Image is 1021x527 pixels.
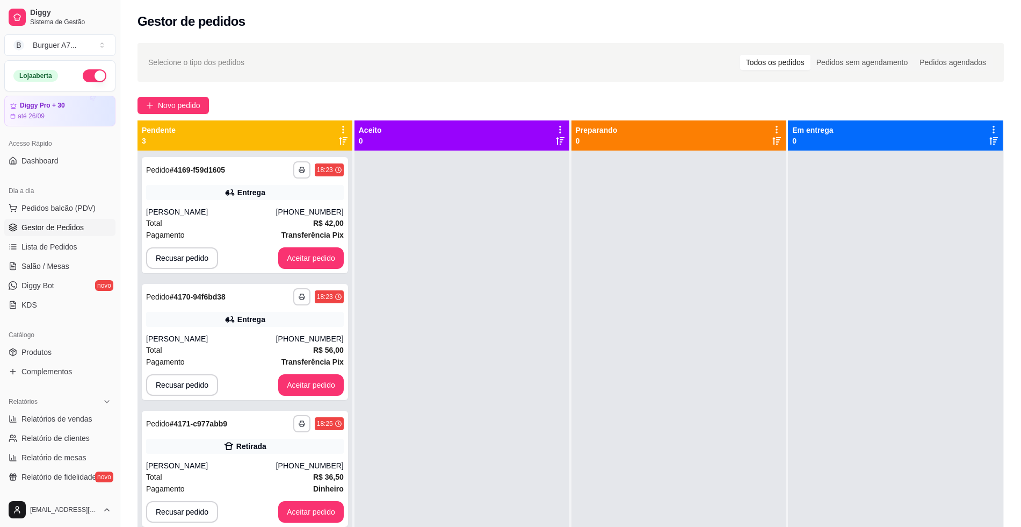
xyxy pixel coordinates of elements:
p: Em entrega [792,125,833,136]
button: Pedidos balcão (PDV) [4,200,115,217]
a: Salão / Mesas [4,258,115,275]
button: Aceitar pedido [278,247,344,269]
span: Dashboard [21,155,59,166]
strong: # 4170-94f6bd38 [170,293,226,301]
strong: Transferência Pix [281,358,344,366]
a: Diggy Pro + 30até 26/09 [4,96,115,126]
a: Complementos [4,363,115,380]
span: Gestor de Pedidos [21,222,84,233]
strong: R$ 56,00 [313,346,344,354]
a: Relatórios de vendas [4,410,115,428]
div: Pedidos sem agendamento [810,55,914,70]
a: Dashboard [4,152,115,169]
button: Aceitar pedido [278,501,344,523]
div: Catálogo [4,326,115,344]
a: Gestor de Pedidos [4,219,115,236]
span: Pagamento [146,229,185,241]
span: Total [146,217,162,229]
strong: Dinheiro [313,485,344,493]
article: Diggy Pro + 30 [20,102,65,110]
a: Relatório de fidelidadenovo [4,468,115,486]
span: [EMAIL_ADDRESS][DOMAIN_NAME] [30,505,98,514]
a: Relatório de mesas [4,449,115,466]
p: 3 [142,136,176,146]
span: Relatórios [9,397,38,406]
button: Alterar Status [83,69,106,82]
a: Lista de Pedidos [4,238,115,255]
button: Recusar pedido [146,247,218,269]
div: [PERSON_NAME] [146,206,276,217]
div: Retirada [236,441,266,452]
p: Aceito [359,125,382,136]
button: Aceitar pedido [278,374,344,396]
p: 0 [359,136,382,146]
div: Acesso Rápido [4,135,115,152]
span: Diggy [30,8,111,18]
strong: R$ 36,50 [313,473,344,481]
button: Novo pedido [137,97,209,114]
span: Sistema de Gestão [30,18,111,26]
button: Recusar pedido [146,501,218,523]
span: Pagamento [146,483,185,495]
span: Total [146,344,162,356]
article: até 26/09 [18,112,45,120]
div: Loja aberta [13,70,58,82]
div: [PHONE_NUMBER] [276,206,344,217]
span: Relatórios de vendas [21,414,92,424]
button: [EMAIL_ADDRESS][DOMAIN_NAME] [4,497,115,523]
div: Entrega [237,187,265,198]
div: Burguer A7 ... [33,40,77,51]
span: Pedido [146,166,170,174]
span: Total [146,471,162,483]
span: B [13,40,24,51]
div: [PERSON_NAME] [146,460,276,471]
strong: R$ 42,00 [313,219,344,227]
p: 0 [792,136,833,146]
span: Diggy Bot [21,280,54,291]
div: Dia a dia [4,182,115,200]
span: Pedidos balcão (PDV) [21,203,96,213]
a: DiggySistema de Gestão [4,4,115,30]
div: [PHONE_NUMBER] [276,460,344,471]
div: Entrega [237,314,265,325]
a: KDS [4,296,115,314]
strong: # 4169-f59d1605 [170,166,226,174]
span: Pedido [146,419,170,428]
a: Relatório de clientes [4,430,115,447]
a: Produtos [4,344,115,361]
div: [PHONE_NUMBER] [276,333,344,344]
span: KDS [21,300,37,310]
div: 18:23 [317,293,333,301]
button: Select a team [4,34,115,56]
div: 18:23 [317,166,333,174]
p: 0 [576,136,618,146]
div: Pedidos agendados [914,55,992,70]
span: Pagamento [146,356,185,368]
p: Preparando [576,125,618,136]
span: Relatório de clientes [21,433,90,444]
span: Complementos [21,366,72,377]
div: Todos os pedidos [740,55,810,70]
div: [PERSON_NAME] [146,333,276,344]
span: Selecione o tipo dos pedidos [148,56,244,68]
span: Novo pedido [158,99,200,111]
div: 18:25 [317,419,333,428]
h2: Gestor de pedidos [137,13,245,30]
span: Produtos [21,347,52,358]
span: Relatório de fidelidade [21,472,96,482]
span: Relatório de mesas [21,452,86,463]
button: Recusar pedido [146,374,218,396]
span: plus [146,102,154,109]
span: Pedido [146,293,170,301]
strong: Transferência Pix [281,231,344,239]
span: Salão / Mesas [21,261,69,272]
p: Pendente [142,125,176,136]
strong: # 4171-c977abb9 [170,419,227,428]
a: Diggy Botnovo [4,277,115,294]
span: Lista de Pedidos [21,241,77,252]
